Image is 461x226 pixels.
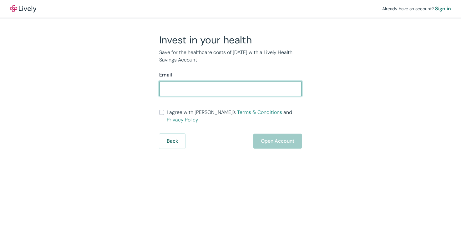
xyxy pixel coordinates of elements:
[435,5,451,12] a: Sign in
[167,116,198,123] a: Privacy Policy
[159,134,185,149] button: Back
[159,49,302,64] p: Save for the healthcare costs of [DATE] with a Lively Health Savings Account
[237,109,282,115] a: Terms & Conditions
[382,5,451,12] div: Already have an account?
[10,5,36,12] img: Lively
[10,5,36,12] a: LivelyLively
[159,71,172,79] label: Email
[167,109,302,124] span: I agree with [PERSON_NAME]’s and
[159,34,302,46] h2: Invest in your health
